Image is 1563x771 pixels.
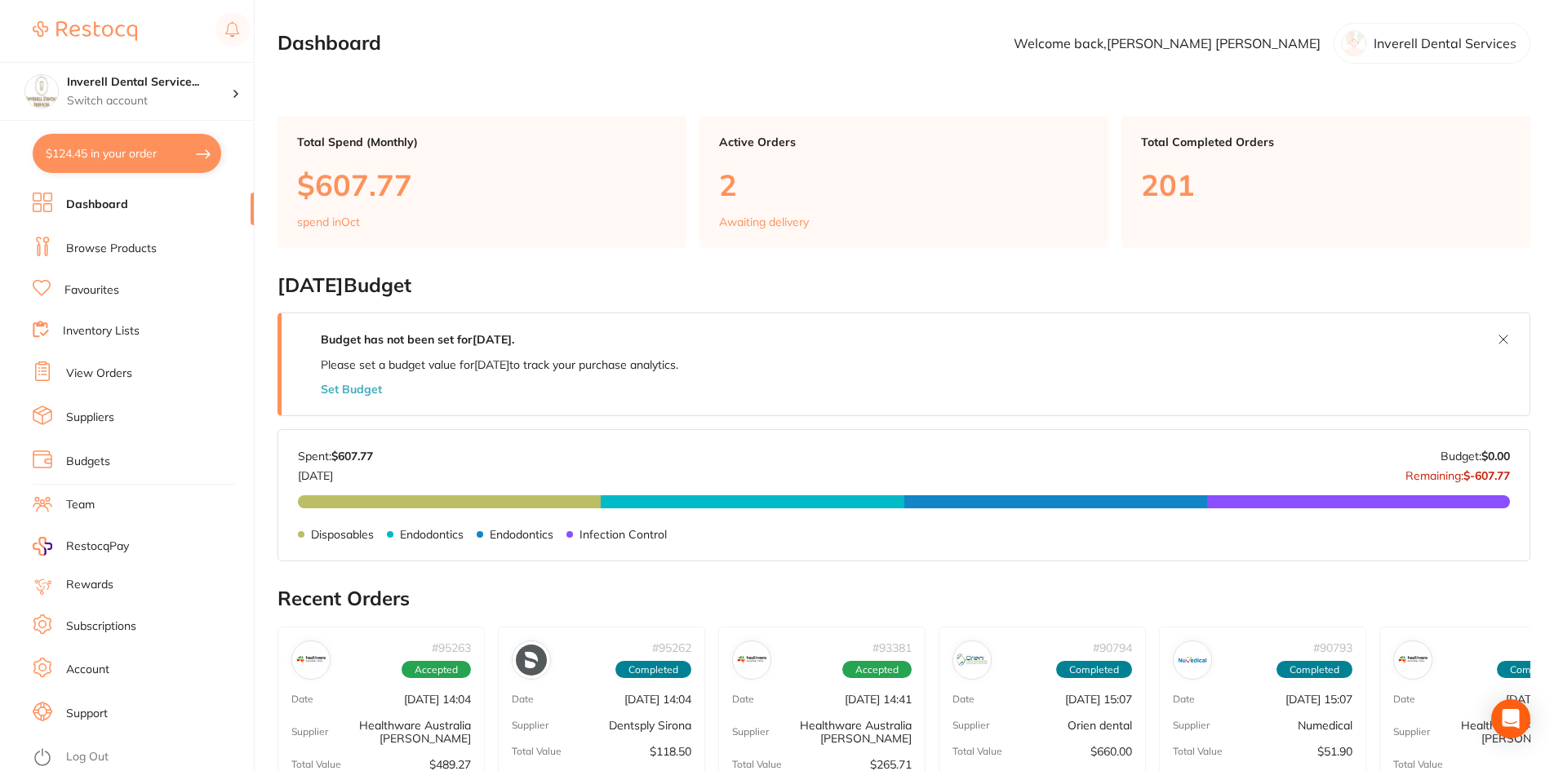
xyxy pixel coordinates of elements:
button: Log Out [33,745,249,771]
p: $489.27 [429,758,471,771]
h2: [DATE] Budget [278,274,1530,297]
p: $660.00 [1090,745,1132,758]
p: [DATE] 15:07 [1065,693,1132,706]
a: Dashboard [66,197,128,213]
a: Support [66,706,108,722]
span: RestocqPay [66,538,129,555]
img: Healthware Australia Ridley [295,645,326,676]
p: Supplier [291,726,328,738]
span: Accepted [402,661,471,679]
p: Inverell Dental Services [1374,36,1516,51]
span: Completed [1056,661,1132,679]
p: spend in Oct [297,215,360,228]
p: Orien dental [1068,719,1132,732]
p: Date [952,693,975,705]
p: Total Value [952,746,1002,757]
p: $265.71 [870,758,912,771]
p: Supplier [1173,720,1210,731]
p: [DATE] 14:04 [404,693,471,706]
a: View Orders [66,366,132,382]
p: # 95263 [432,641,471,654]
p: Supplier [1393,726,1430,738]
p: # 93381 [873,641,912,654]
strong: $607.77 [331,449,373,463]
img: Numedical [1177,645,1208,676]
p: Total Value [512,746,562,757]
p: Total Spend (Monthly) [297,135,667,148]
p: 2 [719,168,1089,202]
a: RestocqPay [33,537,129,556]
p: Awaiting delivery [719,215,809,228]
a: Suppliers [66,410,114,426]
a: Favourites [64,282,119,299]
a: Total Spend (Monthly)$607.77spend inOct [278,116,686,248]
p: Welcome back, [PERSON_NAME] [PERSON_NAME] [1014,36,1321,51]
p: [DATE] 14:41 [845,693,912,706]
span: Completed [615,661,691,679]
div: Open Intercom Messenger [1491,699,1530,738]
p: Total Value [732,759,782,770]
p: Remaining: [1405,463,1510,482]
a: Team [66,497,95,513]
p: 201 [1141,168,1511,202]
strong: $-607.77 [1463,468,1510,483]
p: Switch account [67,93,232,109]
a: Account [66,662,109,678]
a: Browse Products [66,241,157,257]
img: Restocq Logo [33,21,137,41]
img: Healthware Australia Ridley [736,645,767,676]
p: Numedical [1298,719,1352,732]
img: Dentsply Sirona [516,645,547,676]
p: Budget: [1441,450,1510,463]
p: Please set a budget value for [DATE] to track your purchase analytics. [321,358,678,371]
p: Healthware Australia [PERSON_NAME] [328,719,471,745]
p: $118.50 [650,745,691,758]
strong: $0.00 [1481,449,1510,463]
a: Restocq Logo [33,12,137,50]
p: Endodontics [490,528,553,541]
a: Log Out [66,749,109,765]
p: # 90793 [1313,641,1352,654]
p: $51.90 [1317,745,1352,758]
p: Spent: [298,450,373,463]
p: # 90794 [1093,641,1132,654]
p: Total Value [291,759,341,770]
p: [DATE] [298,463,373,482]
p: Dentsply Sirona [609,719,691,732]
p: Disposables [311,528,374,541]
p: Date [512,693,534,705]
strong: Budget has not been set for [DATE] . [321,332,514,347]
img: RestocqPay [33,537,52,556]
p: Active Orders [719,135,1089,148]
p: Supplier [732,726,769,738]
button: $124.45 in your order [33,134,221,173]
p: $607.77 [297,168,667,202]
a: Subscriptions [66,618,136,635]
p: Total Value [1173,746,1223,757]
a: Inventory Lists [63,323,140,339]
p: Total Completed Orders [1141,135,1511,148]
a: Active Orders2Awaiting delivery [699,116,1108,248]
img: Orien dental [957,645,988,676]
p: [DATE] 15:07 [1285,693,1352,706]
img: Inverell Dental Services [25,75,58,108]
span: Accepted [842,661,912,679]
h2: Recent Orders [278,587,1530,610]
p: Date [1173,693,1195,705]
h2: Dashboard [278,32,381,55]
span: Completed [1277,661,1352,679]
p: Date [1393,693,1415,705]
p: Supplier [952,720,989,731]
h4: Inverell Dental Services [67,74,232,91]
p: Total Value [1393,759,1443,770]
a: Total Completed Orders201 [1121,116,1530,248]
p: Infection Control [579,528,667,541]
p: [DATE] 14:04 [624,693,691,706]
a: Rewards [66,577,113,593]
a: Budgets [66,454,110,470]
button: Set Budget [321,383,382,396]
img: Healthware Australia Ridley [1397,645,1428,676]
p: # 95262 [652,641,691,654]
p: Endodontics [400,528,464,541]
p: Date [732,693,754,705]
